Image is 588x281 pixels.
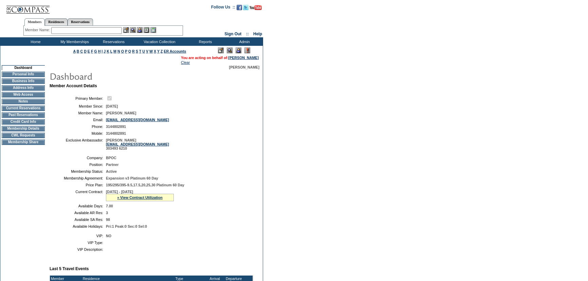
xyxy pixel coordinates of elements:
[2,106,45,111] td: Current Reservations
[52,176,103,180] td: Membership Agreement:
[91,49,93,53] a: F
[237,5,242,10] img: Become our fan on Facebook
[52,138,103,150] td: Exclusive Ambassador:
[106,111,136,115] span: [PERSON_NAME]
[88,49,90,53] a: E
[243,5,249,10] img: Follow us on Twitter
[123,27,129,33] img: b_edit.gif
[2,133,45,138] td: CWL Requests
[24,18,45,26] a: Members
[52,156,103,160] td: Company:
[110,49,112,53] a: L
[139,49,142,53] a: T
[106,104,118,108] span: [DATE]
[68,18,93,25] a: Reservations
[146,49,148,53] a: V
[244,48,250,53] img: Log Concern/Member Elevation
[106,138,169,150] span: [PERSON_NAME] 303493 6210
[117,49,120,53] a: N
[2,72,45,77] td: Personal Info
[164,49,186,53] a: ER Accounts
[218,48,224,53] img: Edit Mode
[102,49,103,53] a: I
[52,95,103,101] td: Primary Member:
[211,4,235,12] td: Follow Us ::
[181,56,259,60] span: You are acting on behalf of:
[106,118,169,122] a: [EMAIL_ADDRESS][DOMAIN_NAME]
[106,183,184,187] span: 195/295/395-9.5,17.5,20,25,30 Platinum 60 Day
[106,163,118,167] span: Partner
[106,190,133,194] span: [DATE] - [DATE]
[107,49,109,53] a: K
[121,49,124,53] a: O
[2,112,45,118] td: Past Reservations
[52,125,103,129] td: Phone:
[106,234,111,238] span: NO
[106,176,158,180] span: Expansion v3 Platinum 60 Day
[45,18,68,25] a: Residences
[98,49,101,53] a: H
[52,169,103,173] td: Membership Status:
[106,156,116,160] span: BPOC
[54,37,93,46] td: My Memberships
[250,7,262,11] a: Subscribe to our YouTube Channel
[15,37,54,46] td: Home
[113,49,116,53] a: M
[246,32,249,36] span: ::
[106,224,147,228] span: Pri:1 Peak:0 Sec:0 Sel:0
[224,37,263,46] td: Admin
[185,37,224,46] td: Reports
[106,131,126,135] span: 3144802891
[77,49,79,53] a: B
[104,49,106,53] a: J
[2,92,45,97] td: Web Access
[2,65,45,70] td: Dashboard
[243,7,249,11] a: Follow us on Twitter
[80,49,83,53] a: C
[117,195,163,200] a: » View Contract Utilization
[2,126,45,131] td: Membership Details
[130,27,136,33] img: View
[106,204,113,208] span: 7.00
[132,37,185,46] td: Vacation Collection
[50,266,89,271] b: Last 5 Travel Events
[237,7,242,11] a: Become our fan on Facebook
[52,204,103,208] td: Available Days:
[25,27,51,33] div: Member Name:
[157,49,160,53] a: Y
[52,234,103,238] td: VIP:
[142,49,145,53] a: U
[227,48,233,53] img: View Mode
[73,49,76,53] a: A
[106,218,110,222] span: 98
[125,49,127,53] a: P
[52,163,103,167] td: Position:
[2,78,45,84] td: Business Info
[52,104,103,108] td: Member Since:
[144,27,149,33] img: Reservations
[2,139,45,145] td: Membership Share
[137,27,143,33] img: Impersonate
[52,224,103,228] td: Available Holidays:
[49,69,185,83] img: pgTtlDashboard.gif
[229,65,259,69] span: [PERSON_NAME]
[52,118,103,122] td: Email:
[2,85,45,91] td: Address Info
[94,49,97,53] a: G
[52,111,103,115] td: Member Name:
[253,32,262,36] a: Help
[154,49,156,53] a: X
[181,60,190,64] a: Clear
[128,49,131,53] a: Q
[250,5,262,10] img: Subscribe to our YouTube Channel
[52,190,103,201] td: Current Contract:
[106,211,108,215] span: 3
[50,83,97,88] b: Member Account Details
[52,218,103,222] td: Available SA Res:
[106,125,126,129] span: 3144802891
[224,32,241,36] a: Sign Out
[52,241,103,245] td: VIP Type:
[106,142,169,146] a: [EMAIL_ADDRESS][DOMAIN_NAME]
[2,119,45,125] td: Credit Card Info
[2,99,45,104] td: Notes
